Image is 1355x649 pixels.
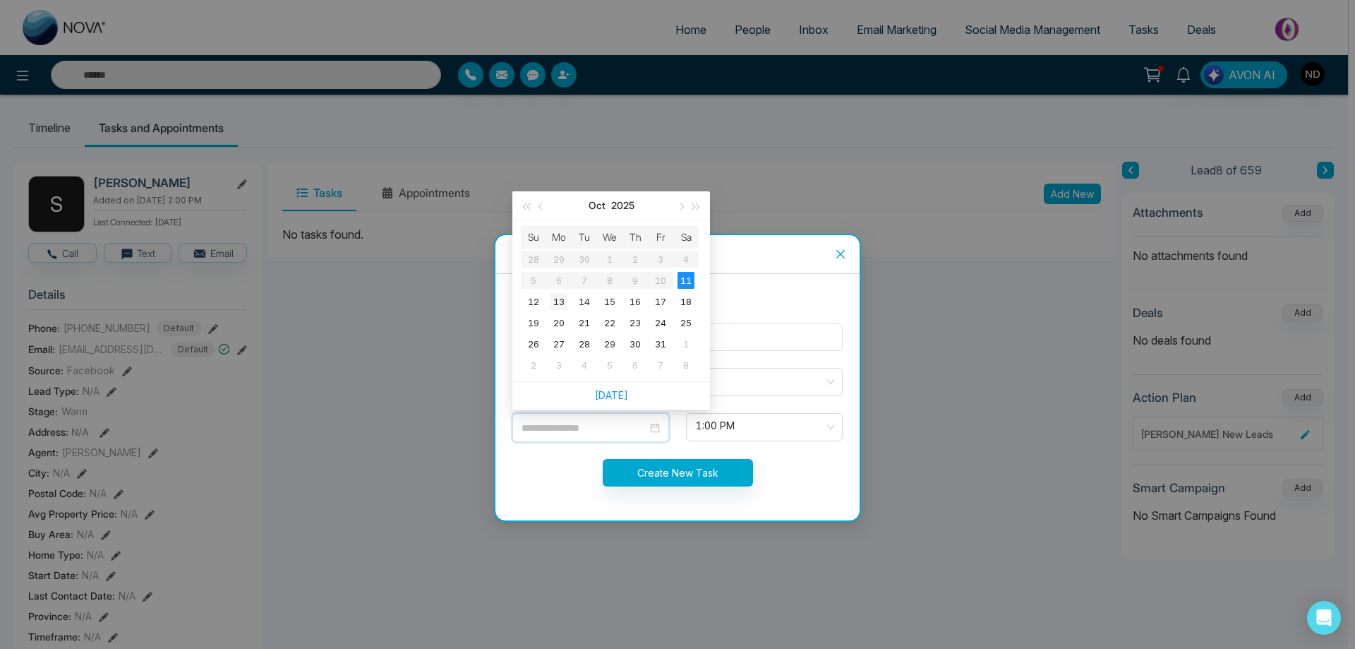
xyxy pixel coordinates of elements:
th: Sa [673,226,699,249]
div: 23 [627,314,644,331]
td: 2025-10-12 [521,291,546,312]
div: 2 [525,357,542,374]
td: 2025-10-21 [572,312,597,333]
a: [DATE] [595,389,628,401]
div: 24 [652,314,669,331]
th: Mo [546,226,572,249]
td: 2025-10-20 [546,312,572,333]
td: 2025-10-16 [622,291,648,312]
div: 13 [550,293,567,310]
td: 2025-10-23 [622,312,648,333]
div: 20 [550,314,567,331]
td: 2025-10-19 [521,312,546,333]
div: 3 [550,357,567,374]
div: 21 [576,314,593,331]
div: 31 [652,335,669,352]
th: Th [622,226,648,249]
div: 30 [627,335,644,352]
td: 2025-10-25 [673,312,699,333]
div: 8 [677,357,694,374]
td: 2025-10-28 [572,333,597,355]
td: 2025-10-15 [597,291,622,312]
div: 1 [677,335,694,352]
button: 2025 [611,191,634,220]
div: 7 [652,357,669,374]
td: 2025-10-29 [597,333,622,355]
td: 2025-10-17 [648,291,673,312]
button: Oct [589,191,606,220]
div: 14 [576,293,593,310]
td: 2025-10-14 [572,291,597,312]
div: 16 [627,293,644,310]
div: 29 [601,335,618,352]
div: 25 [677,314,694,331]
button: Close [821,235,860,273]
th: Su [521,226,546,249]
div: 22 [601,314,618,331]
td: 2025-11-05 [597,355,622,376]
td: 2025-10-18 [673,291,699,312]
td: 2025-11-02 [521,355,546,376]
td: 2025-11-04 [572,355,597,376]
div: 5 [601,357,618,374]
div: Open Intercom Messenger [1307,601,1341,635]
td: 2025-11-01 [673,333,699,355]
td: 2025-11-06 [622,355,648,376]
td: 2025-10-30 [622,333,648,355]
td: 2025-11-03 [546,355,572,376]
div: 17 [652,293,669,310]
th: Tu [572,226,597,249]
div: 18 [677,293,694,310]
div: 11 [677,272,694,289]
span: 1:00 PM [696,415,833,439]
td: 2025-10-24 [648,312,673,333]
div: 26 [525,335,542,352]
div: 27 [550,335,567,352]
td: 2025-10-31 [648,333,673,355]
div: 28 [576,335,593,352]
div: 6 [627,357,644,374]
span: close [835,249,846,260]
td: 2025-10-22 [597,312,622,333]
div: 4 [576,357,593,374]
td: 2025-10-13 [546,291,572,312]
td: 2025-11-08 [673,355,699,376]
td: 2025-10-26 [521,333,546,355]
div: 19 [525,314,542,331]
div: 12 [525,293,542,310]
th: Fr [648,226,673,249]
th: We [597,226,622,249]
td: 2025-10-27 [546,333,572,355]
td: 2025-10-11 [673,270,699,291]
div: 15 [601,293,618,310]
td: 2025-11-07 [648,355,673,376]
div: Lead Name : [PERSON_NAME] [504,291,851,306]
button: Create New Task [603,459,753,487]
